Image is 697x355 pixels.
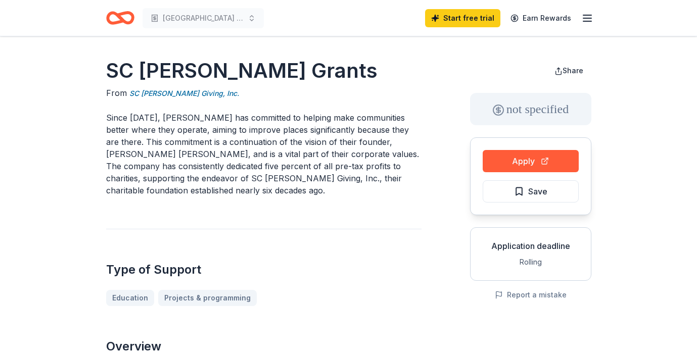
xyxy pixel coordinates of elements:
div: From [106,87,422,99]
button: [GEOGRAPHIC_DATA] Teacher Room Refurbishment [143,8,264,28]
span: [GEOGRAPHIC_DATA] Teacher Room Refurbishment [163,12,244,24]
a: SC [PERSON_NAME] Giving, Inc. [129,87,239,99]
a: Earn Rewards [504,9,577,27]
button: Save [483,180,579,202]
span: Save [528,185,547,198]
div: Application deadline [479,240,583,252]
a: Home [106,6,134,30]
span: Share [563,66,583,75]
h2: Overview [106,338,422,354]
div: not specified [470,93,591,125]
h1: SC [PERSON_NAME] Grants [106,57,422,85]
h2: Type of Support [106,262,422,278]
button: Share [546,61,591,81]
a: Start free trial [425,9,500,27]
a: Education [106,290,154,306]
div: Rolling [479,256,583,268]
button: Report a mistake [495,289,567,301]
button: Apply [483,150,579,172]
a: Projects & programming [158,290,257,306]
p: Since [DATE], [PERSON_NAME] has committed to helping make communities better where they operate, ... [106,112,422,196]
